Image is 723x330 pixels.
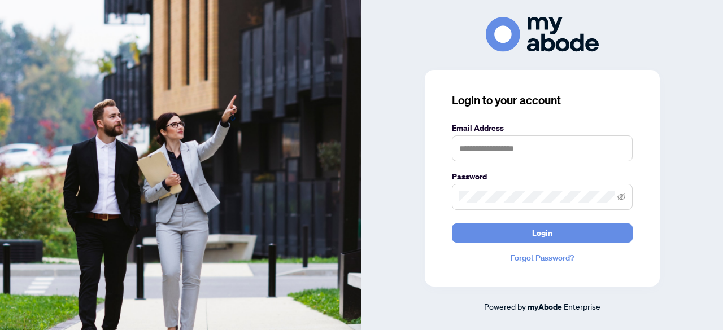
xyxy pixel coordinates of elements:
label: Email Address [452,122,633,134]
span: Enterprise [564,301,600,311]
img: ma-logo [486,17,599,51]
button: Login [452,223,633,243]
label: Password [452,170,633,183]
h3: Login to your account [452,93,633,108]
span: Powered by [484,301,526,311]
span: eye-invisible [617,193,625,201]
a: Forgot Password? [452,252,633,264]
span: Login [532,224,552,242]
a: myAbode [528,301,562,313]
